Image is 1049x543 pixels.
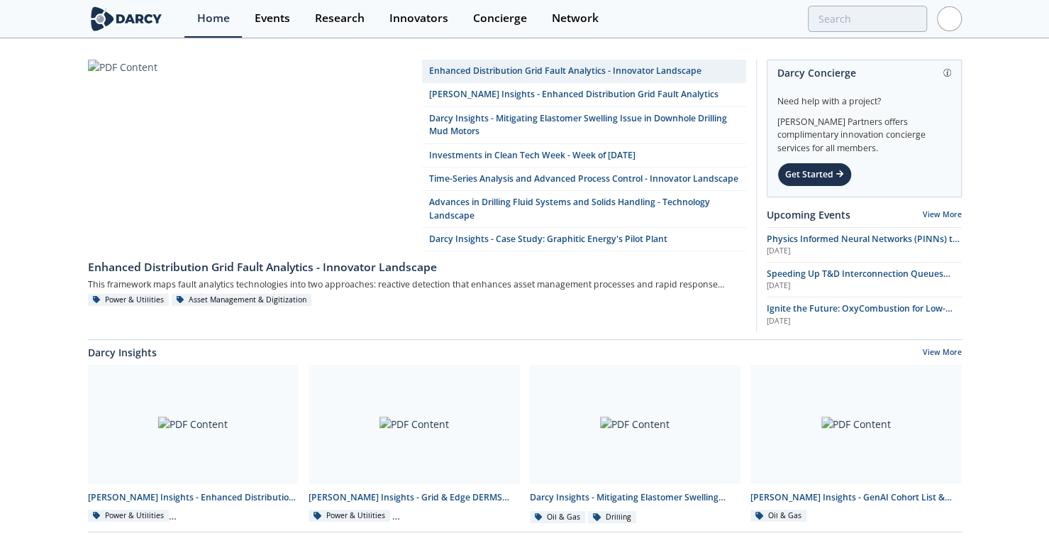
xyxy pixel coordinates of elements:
div: Power & Utilities [88,294,170,307]
iframe: chat widget [989,486,1035,529]
div: Darcy Insights - Mitigating Elastomer Swelling Issue in Downhole Drilling Mud Motors [530,491,741,504]
a: Speeding Up T&D Interconnection Queues with Enhanced Software Solutions [DATE] [767,268,962,292]
div: [PERSON_NAME] Partners offers complimentary innovation concierge services for all members. [777,108,951,155]
div: Enhanced Distribution Grid Fault Analytics - Innovator Landscape [88,259,746,276]
div: Get Started [777,163,852,187]
div: Asset Management & Digitization [172,294,312,307]
div: Need help with a project? [777,85,951,108]
a: Physics Informed Neural Networks (PINNs) to Accelerate Subsurface Scenario Analysis [DATE] [767,233,962,257]
div: Darcy Concierge [777,60,951,85]
a: PDF Content Darcy Insights - Mitigating Elastomer Swelling Issue in Downhole Drilling Mud Motors ... [525,365,746,525]
div: [DATE] [767,246,962,257]
a: Darcy Insights [88,345,157,360]
div: [PERSON_NAME] Insights - GenAI Cohort List & Contact Info [750,491,962,504]
div: Oil & Gas [750,510,806,522]
div: Events [255,13,290,24]
a: Investments in Clean Tech Week - Week of [DATE] [422,144,746,168]
div: [DATE] [767,316,962,327]
div: This framework maps fault analytics technologies into two approaches: reactive detection that enh... [88,276,746,294]
a: View More [923,209,962,219]
div: Research [315,13,365,24]
div: Power & Utilities [88,510,170,522]
a: Enhanced Distribution Grid Fault Analytics - Innovator Landscape [422,60,746,83]
div: Concierge [473,13,527,24]
a: Enhanced Distribution Grid Fault Analytics - Innovator Landscape [88,251,746,275]
div: Network [552,13,599,24]
a: Darcy Insights - Case Study: Graphitic Energy's Pilot Plant [422,228,746,251]
div: [PERSON_NAME] Insights - Grid & Edge DERMS Integration [309,491,520,504]
a: Darcy Insights - Mitigating Elastomer Swelling Issue in Downhole Drilling Mud Motors [422,107,746,144]
div: Drilling [588,511,636,524]
div: Oil & Gas [530,511,586,524]
img: Profile [937,6,962,31]
span: Speeding Up T&D Interconnection Queues with Enhanced Software Solutions [767,268,950,292]
div: [PERSON_NAME] Insights - Enhanced Distribution Grid Fault Analytics [88,491,299,504]
a: PDF Content [PERSON_NAME] Insights - GenAI Cohort List & Contact Info Oil & Gas [745,365,967,525]
img: logo-wide.svg [88,6,165,31]
a: Advances in Drilling Fluid Systems and Solids Handling - Technology Landscape [422,191,746,228]
a: View More [923,347,962,360]
a: Ignite the Future: OxyCombustion for Low-Carbon Power [DATE] [767,302,962,327]
div: Home [197,13,230,24]
img: information.svg [943,69,951,77]
a: Time-Series Analysis and Advanced Process Control - Innovator Landscape [422,168,746,191]
a: PDF Content [PERSON_NAME] Insights - Enhanced Distribution Grid Fault Analytics Power & Utilities [83,365,304,525]
a: PDF Content [PERSON_NAME] Insights - Grid & Edge DERMS Integration Power & Utilities [304,365,525,525]
a: [PERSON_NAME] Insights - Enhanced Distribution Grid Fault Analytics [422,83,746,106]
span: Ignite the Future: OxyCombustion for Low-Carbon Power [767,302,953,327]
span: Physics Informed Neural Networks (PINNs) to Accelerate Subsurface Scenario Analysis [767,233,960,258]
div: Innovators [389,13,448,24]
div: [DATE] [767,280,962,292]
a: Upcoming Events [767,207,850,222]
div: Power & Utilities [309,510,390,522]
input: Advanced Search [808,6,927,32]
